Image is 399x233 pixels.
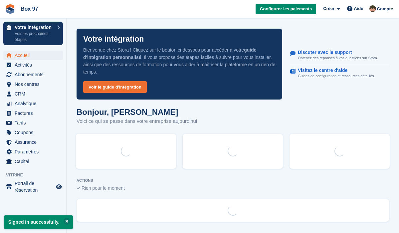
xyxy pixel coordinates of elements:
[3,157,63,166] a: menu
[77,187,80,190] img: blank_slate_check_icon-ba018cac091ee9be17c0a81a6c232d5eb81de652e7a59be601be346b1b6ddf79.svg
[298,73,375,79] p: Guides de configuration et ressources détaillés.
[82,185,125,191] span: Rien pour le moment
[15,70,55,79] span: Abonnements
[3,99,63,108] a: menu
[77,117,197,125] p: Voici ce qui se passe dans votre entreprise aujourd'hui
[3,70,63,79] a: menu
[15,109,55,118] span: Factures
[15,147,55,156] span: Paramètres
[15,128,55,137] span: Coupons
[15,89,55,99] span: CRM
[15,180,55,193] span: Portail de réservation
[369,5,376,12] img: Kévin CHAUVET
[3,137,63,147] a: menu
[83,35,144,43] p: Votre intégration
[15,99,55,108] span: Analytique
[3,60,63,70] a: menu
[256,4,316,15] a: Configurer les paiements
[323,5,334,12] span: Créer
[3,22,63,45] a: Votre intégration Voir les prochaines étapes
[15,25,54,30] p: Votre intégration
[55,183,63,191] a: Boutique d'aperçu
[15,157,55,166] span: Capital
[260,6,312,12] span: Configurer les paiements
[77,178,389,183] p: ACTIONS
[18,3,41,14] a: Box 97
[5,4,15,14] img: stora-icon-8386f47178a22dfd0bd8f6a31ec36ba5ce8667c1dd55bd0f319d3a0aa187defe.svg
[290,64,389,82] a: Visitez le centre d'aide Guides de configuration et ressources détaillés.
[6,172,66,178] span: Vitrine
[3,147,63,156] a: menu
[15,137,55,147] span: Assurance
[15,31,54,43] p: Voir les prochaines étapes
[77,108,197,116] h1: Bonjour, [PERSON_NAME]
[3,118,63,127] a: menu
[3,180,63,193] a: menu
[15,80,55,89] span: Nos centres
[290,46,389,65] a: Discuter avec le support Obtenez des réponses à vos questions sur Stora.
[83,81,147,93] a: Voir le guide d'intégration
[15,51,55,60] span: Accueil
[83,46,276,76] p: Bienvenue chez Stora ! Cliquez sur le bouton ci-dessous pour accéder à votre . Il vous propose de...
[15,60,55,70] span: Activités
[3,80,63,89] a: menu
[15,118,55,127] span: Tarifs
[3,51,63,60] a: menu
[377,6,393,12] span: Compte
[3,128,63,137] a: menu
[83,47,257,60] strong: guide d'intégration personnalisé
[298,50,373,55] p: Discuter avec le support
[354,5,363,12] span: Aide
[4,215,73,229] p: Signed in successfully.
[3,89,63,99] a: menu
[298,68,370,73] p: Visitez le centre d'aide
[298,55,378,61] p: Obtenez des réponses à vos questions sur Stora.
[3,109,63,118] a: menu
